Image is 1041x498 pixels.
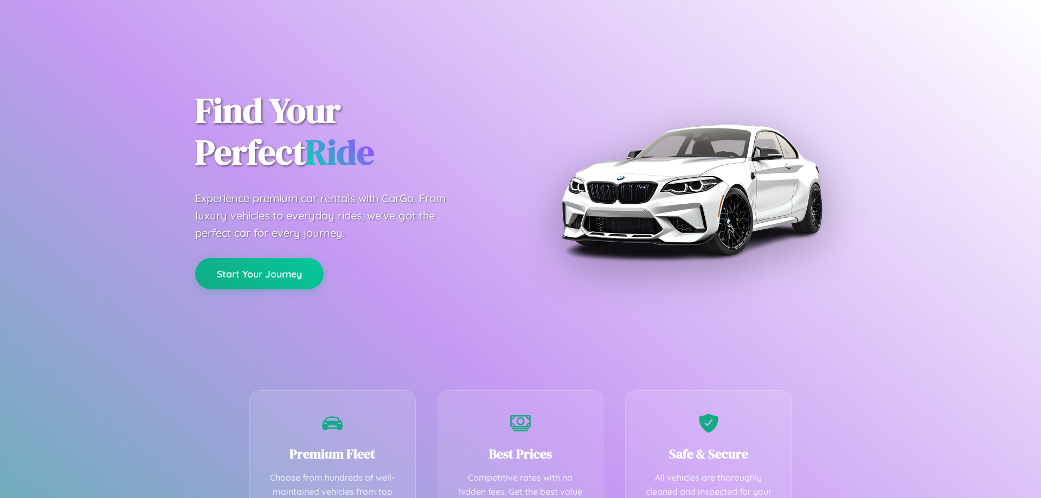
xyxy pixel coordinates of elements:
[305,128,374,176] span: Ride
[266,445,399,463] h3: Premium Fleet
[195,190,466,242] p: Experience premium car rentals with CarGo. From luxury vehicles to everyday rides, we've got the ...
[556,54,827,325] img: Premium BMW car rental vehicle
[454,445,587,463] h3: Best Prices
[195,258,324,289] button: Start Your Journey
[195,90,504,173] h1: Find Your Perfect
[642,445,775,463] h3: Safe & Secure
